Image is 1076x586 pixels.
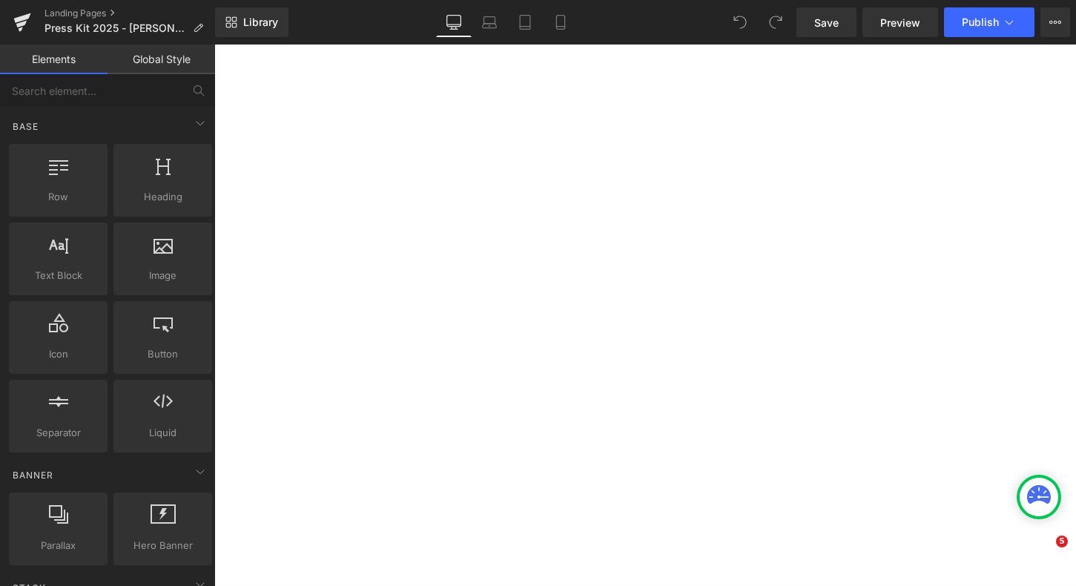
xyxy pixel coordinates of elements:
[13,346,103,362] span: Icon
[215,7,288,37] a: New Library
[507,7,543,37] a: Tablet
[944,7,1034,37] button: Publish
[472,7,507,37] a: Laptop
[13,189,103,205] span: Row
[243,16,278,29] span: Library
[761,7,791,37] button: Redo
[13,425,103,441] span: Separator
[1026,536,1061,571] iframe: Intercom live chat
[13,268,103,283] span: Text Block
[44,22,187,34] span: Press Kit 2025 - [PERSON_NAME]
[1056,536,1068,547] span: 5
[814,15,839,30] span: Save
[118,346,208,362] span: Button
[725,7,755,37] button: Undo
[436,7,472,37] a: Desktop
[118,425,208,441] span: Liquid
[118,189,208,205] span: Heading
[862,7,938,37] a: Preview
[13,538,103,553] span: Parallax
[1040,7,1070,37] button: More
[44,7,215,19] a: Landing Pages
[962,16,999,28] span: Publish
[11,119,40,134] span: Base
[118,268,208,283] span: Image
[108,45,215,74] a: Global Style
[118,538,208,553] span: Hero Banner
[543,7,578,37] a: Mobile
[11,468,55,482] span: Banner
[880,15,920,30] span: Preview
